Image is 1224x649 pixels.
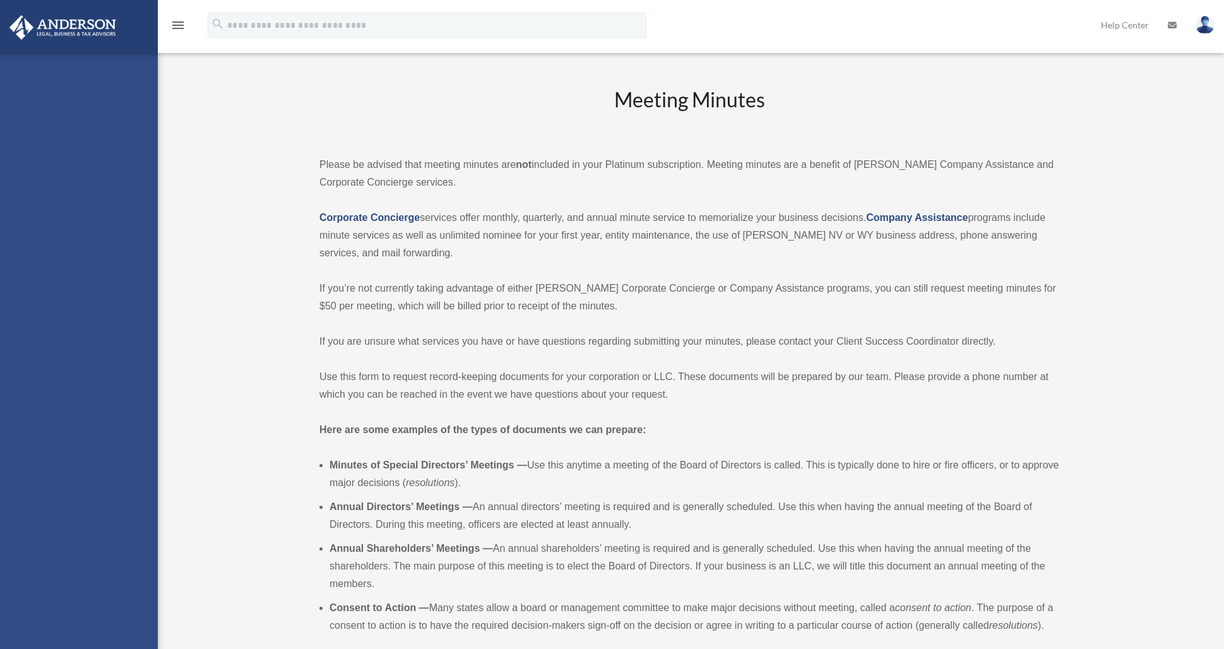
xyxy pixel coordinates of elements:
[406,477,455,488] em: resolutions
[319,368,1059,403] p: Use this form to request record-keeping documents for your corporation or LLC. These documents wi...
[944,602,971,613] em: action
[516,159,532,170] strong: not
[330,540,1059,593] li: An annual shareholders’ meeting is required and is generally scheduled. Use this when having the ...
[866,212,968,223] a: Company Assistance
[319,86,1059,138] h2: Meeting Minutes
[170,22,186,33] a: menu
[319,212,420,223] a: Corporate Concierge
[895,602,942,613] em: consent to
[330,543,493,554] b: Annual Shareholders’ Meetings —
[319,424,646,435] strong: Here are some examples of the types of documents we can prepare:
[330,599,1059,634] li: Many states allow a board or management committee to make major decisions without meeting, called...
[319,280,1059,315] p: If you’re not currently taking advantage of either [PERSON_NAME] Corporate Concierge or Company A...
[989,620,1038,631] em: resolutions
[330,498,1059,533] li: An annual directors’ meeting is required and is generally scheduled. Use this when having the ann...
[6,15,120,40] img: Anderson Advisors Platinum Portal
[330,501,473,512] b: Annual Directors’ Meetings —
[319,156,1059,191] p: Please be advised that meeting minutes are included in your Platinum subscription. Meeting minute...
[330,460,527,470] b: Minutes of Special Directors’ Meetings —
[170,18,186,33] i: menu
[319,333,1059,350] p: If you are unsure what services you have or have questions regarding submitting your minutes, ple...
[211,17,225,31] i: search
[1196,16,1215,34] img: User Pic
[330,602,429,613] b: Consent to Action —
[330,456,1059,492] li: Use this anytime a meeting of the Board of Directors is called. This is typically done to hire or...
[319,209,1059,262] p: services offer monthly, quarterly, and annual minute service to memorialize your business decisio...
